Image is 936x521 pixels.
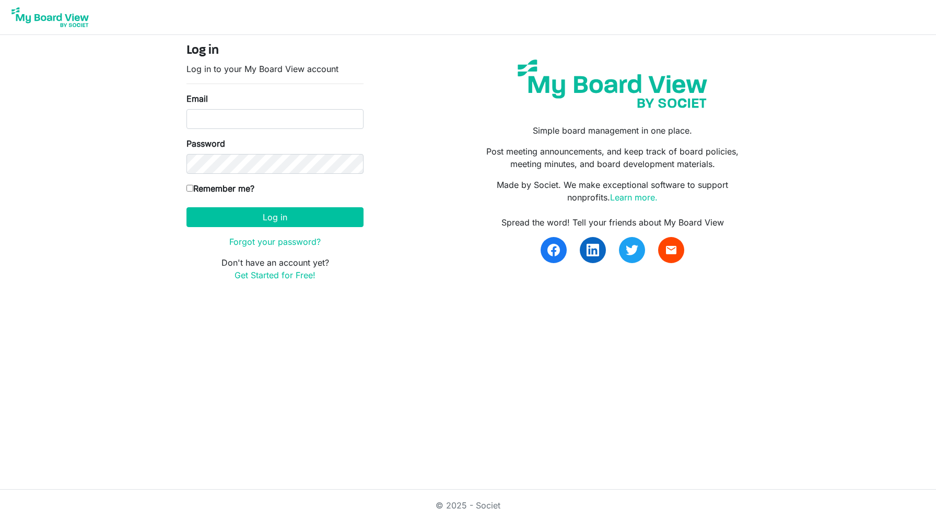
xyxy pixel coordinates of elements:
label: Remember me? [186,182,254,195]
span: email [665,244,677,256]
button: Log in [186,207,364,227]
label: Password [186,137,225,150]
img: My Board View Logo [8,4,92,30]
h4: Log in [186,43,364,58]
img: facebook.svg [547,244,560,256]
input: Remember me? [186,185,193,192]
a: Learn more. [610,192,658,203]
p: Post meeting announcements, and keep track of board policies, meeting minutes, and board developm... [476,145,750,170]
div: Spread the word! Tell your friends about My Board View [476,216,750,229]
p: Made by Societ. We make exceptional software to support nonprofits. [476,179,750,204]
img: linkedin.svg [587,244,599,256]
p: Simple board management in one place. [476,124,750,137]
a: Forgot your password? [229,236,321,247]
img: twitter.svg [626,244,638,256]
p: Don't have an account yet? [186,256,364,281]
p: Log in to your My Board View account [186,63,364,75]
label: Email [186,92,208,105]
a: © 2025 - Societ [436,500,500,511]
a: email [658,237,684,263]
img: my-board-view-societ.svg [510,52,715,116]
a: Get Started for Free! [235,270,315,280]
